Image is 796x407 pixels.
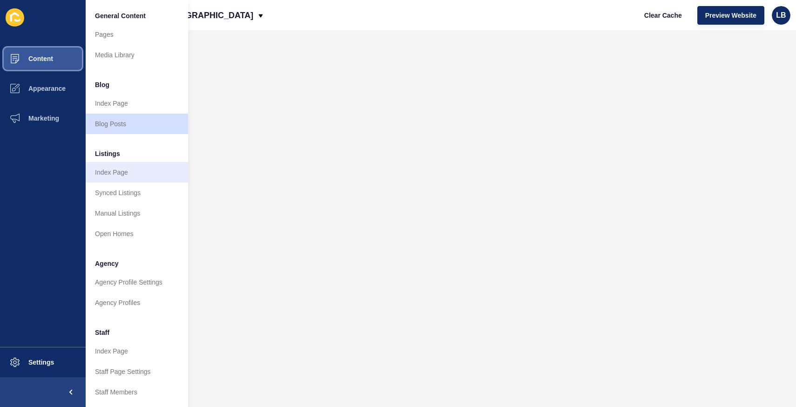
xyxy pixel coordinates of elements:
[86,183,188,203] a: Synced Listings
[644,11,682,20] span: Clear Cache
[86,114,188,134] a: Blog Posts
[86,361,188,382] a: Staff Page Settings
[86,162,188,183] a: Index Page
[95,259,119,268] span: Agency
[86,203,188,224] a: Manual Listings
[776,11,786,20] span: LB
[697,6,764,25] button: Preview Website
[95,149,120,158] span: Listings
[86,272,188,292] a: Agency Profile Settings
[705,11,756,20] span: Preview Website
[95,328,109,337] span: Staff
[86,93,188,114] a: Index Page
[86,292,188,313] a: Agency Profiles
[86,45,188,65] a: Media Library
[86,382,188,402] a: Staff Members
[86,341,188,361] a: Index Page
[95,80,109,89] span: Blog
[86,24,188,45] a: Pages
[95,11,146,20] span: General Content
[636,6,690,25] button: Clear Cache
[86,224,188,244] a: Open Homes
